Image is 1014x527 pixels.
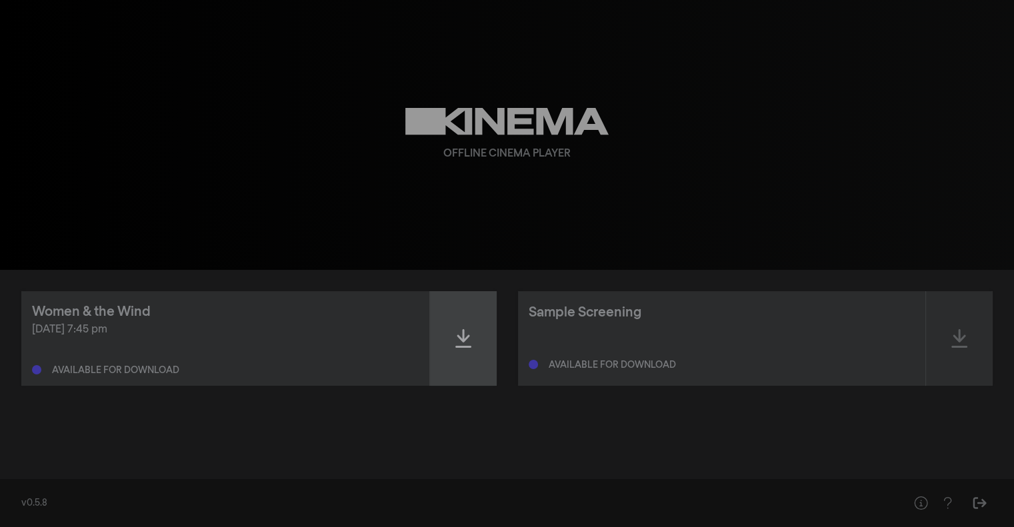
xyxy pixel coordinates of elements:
[549,360,676,370] div: Available for download
[21,496,881,510] div: v0.5.8
[32,322,419,338] div: [DATE] 7:45 pm
[529,302,641,322] div: Sample Screening
[52,366,179,375] div: Available for download
[443,146,571,162] div: Offline Cinema Player
[32,302,151,322] div: Women & the Wind
[934,490,961,516] button: Help
[966,490,993,516] button: Sign Out
[907,490,934,516] button: Help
